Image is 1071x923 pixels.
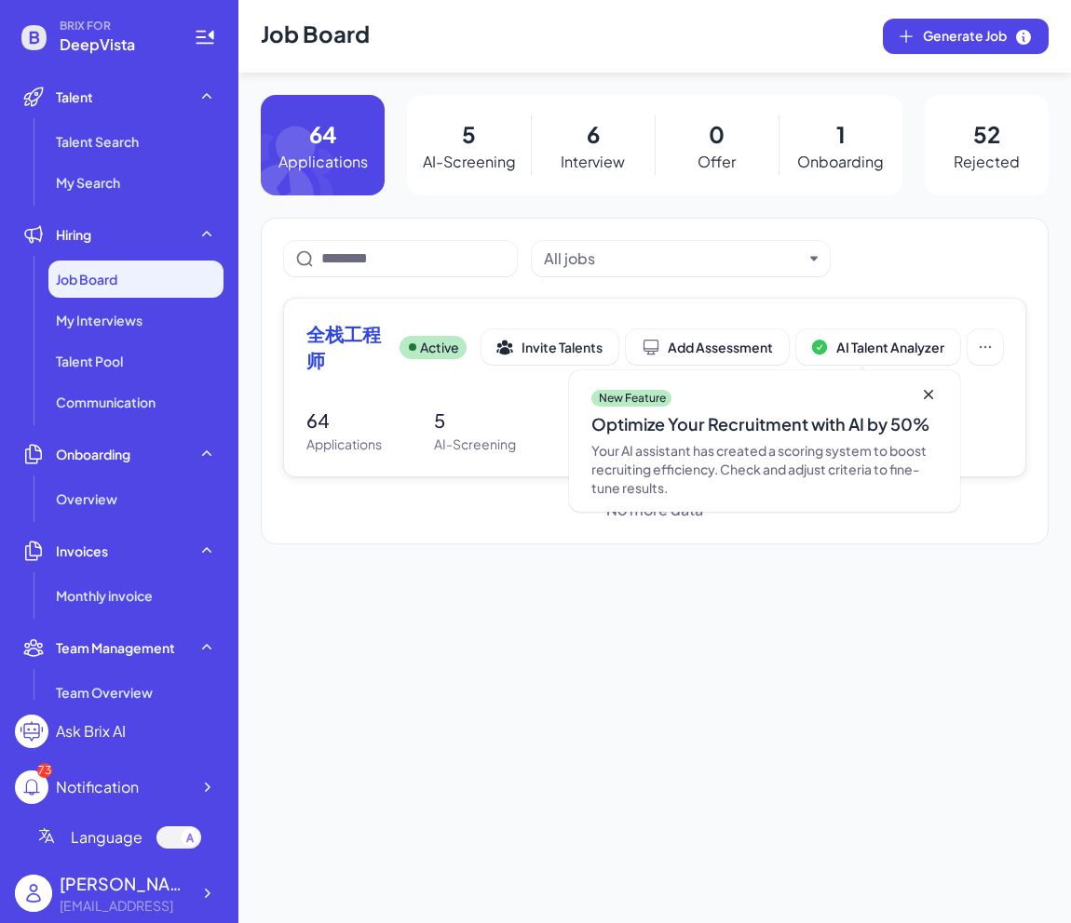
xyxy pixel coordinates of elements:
[306,407,382,435] p: 64
[797,151,884,173] p: Onboarding
[973,117,1000,151] p: 52
[434,407,516,435] p: 5
[522,339,603,355] span: Invite Talents
[306,321,385,373] span: 全栈工程师
[71,826,142,849] span: Language
[15,875,52,912] img: user_logo.png
[954,151,1020,173] p: Rejected
[883,19,1049,54] button: Generate Job
[56,542,108,560] span: Invoices
[56,683,153,702] span: Team Overview
[642,338,773,356] div: Add Assessment
[544,247,803,270] button: All jobs
[587,117,600,151] p: 6
[568,407,625,435] p: 6
[56,776,139,798] div: Notification
[56,311,142,329] span: My Interviews
[56,720,126,742] div: Ask Brix AI
[60,871,190,896] div: Jing Conan Wang
[544,247,595,270] div: All jobs
[481,329,618,365] button: Invite Talents
[56,87,93,106] span: Talent
[591,411,938,437] div: Optimize Your Recruitment with AI by 50%
[60,19,171,33] span: BRIX FOR
[56,638,175,657] span: Team Management
[599,391,666,406] p: New Feature
[626,329,789,365] button: Add Assessment
[698,151,736,173] p: Offer
[709,117,725,151] p: 0
[561,151,625,173] p: Interview
[923,26,1033,47] span: Generate Job
[796,329,960,365] button: AI Talent Analyzer
[60,896,190,916] div: jingconan@deepvista.ai
[56,225,91,244] span: Hiring
[423,151,516,173] p: AI-Screening
[56,132,139,151] span: Talent Search
[462,117,476,151] p: 5
[56,352,123,370] span: Talent Pool
[420,338,459,357] p: Active
[56,586,153,605] span: Monthly invoice
[56,445,130,463] span: Onboarding
[56,489,117,508] span: Overview
[836,339,944,355] span: AI Talent Analyzer
[836,117,846,151] p: 1
[37,763,52,778] div: 73
[60,33,171,56] span: DeepVista
[56,393,156,411] span: Communication
[306,435,382,454] p: Applications
[434,435,516,454] p: AI-Screening
[56,270,117,288] span: Job Board
[56,173,120,192] span: My Search
[591,441,938,497] div: Your AI assistant has created a scoring system to boost recruiting efficiency. Check and adjust c...
[568,435,625,454] p: Interview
